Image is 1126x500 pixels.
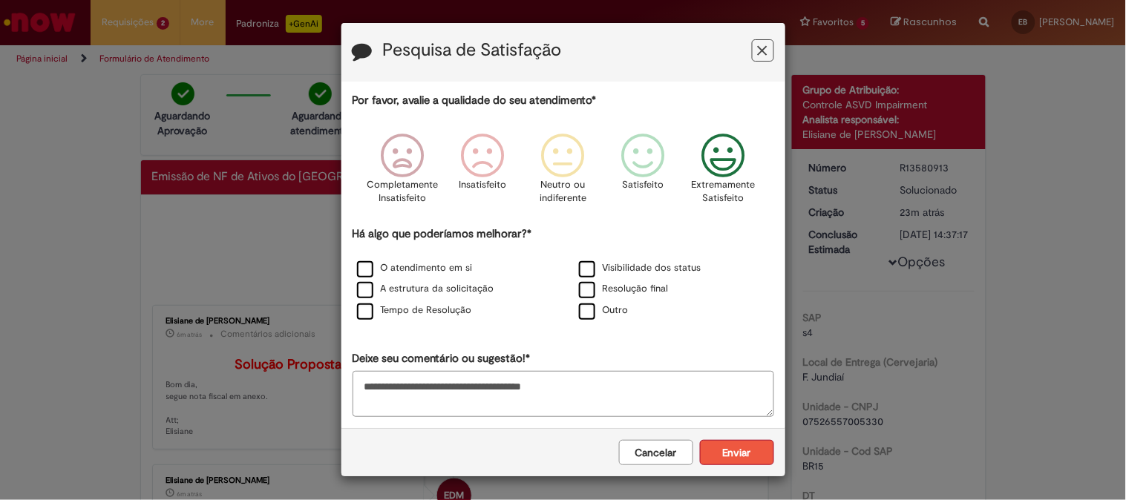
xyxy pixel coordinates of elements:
label: A estrutura da solicitação [357,282,494,296]
label: Visibilidade dos status [579,261,701,275]
div: Extremamente Satisfeito [686,122,762,224]
label: Por favor, avalie a qualidade do seu atendimento* [353,93,597,108]
div: Completamente Insatisfeito [364,122,440,224]
label: Resolução final [579,282,669,296]
label: O atendimento em si [357,261,473,275]
p: Neutro ou indiferente [536,178,589,205]
button: Enviar [700,440,774,465]
p: Completamente Insatisfeito [367,178,438,205]
div: Satisfeito [606,122,681,224]
p: Insatisfeito [459,178,506,192]
label: Pesquisa de Satisfação [383,41,562,60]
button: Cancelar [619,440,693,465]
div: Neutro ou indiferente [525,122,600,224]
p: Satisfeito [623,178,664,192]
label: Outro [579,303,629,318]
label: Tempo de Resolução [357,303,472,318]
label: Deixe seu comentário ou sugestão!* [353,351,531,366]
p: Extremamente Satisfeito [692,178,756,205]
div: Insatisfeito [445,122,520,224]
div: Há algo que poderíamos melhorar?* [353,226,774,322]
